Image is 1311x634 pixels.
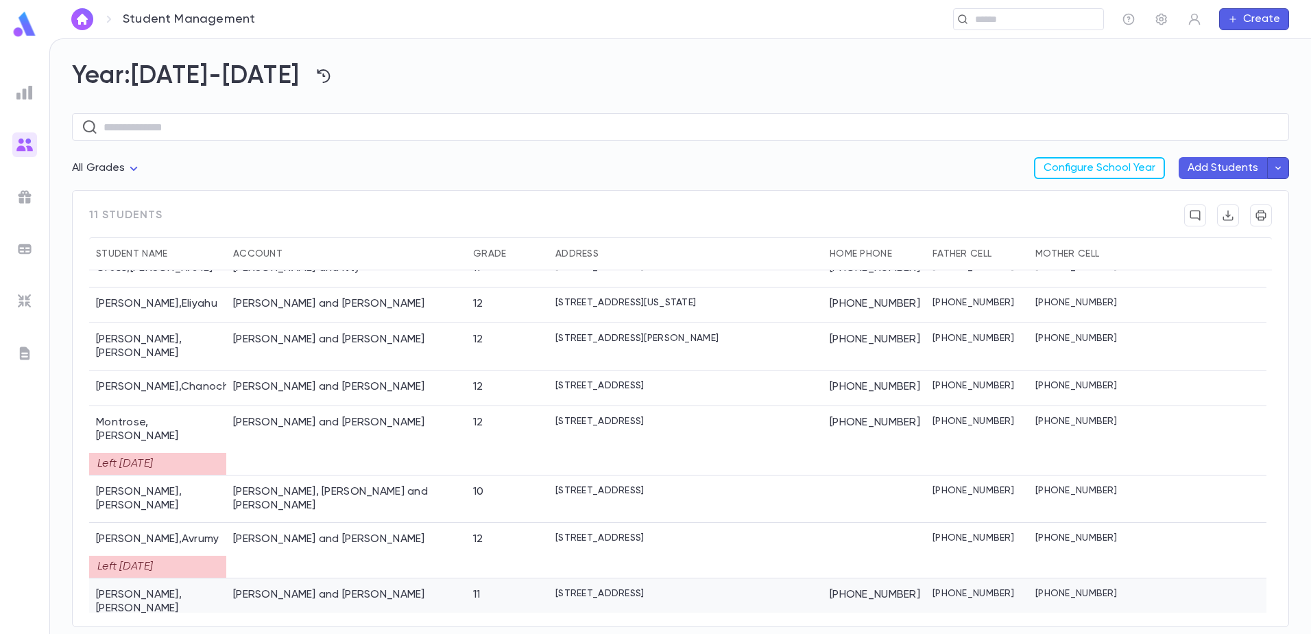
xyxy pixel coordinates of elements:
[473,333,483,347] div: 12
[89,237,226,270] div: Student Name
[473,416,483,430] div: 12
[549,237,823,270] div: Address
[1029,237,1131,270] div: Mother Cell
[933,416,1014,427] p: [PHONE_NUMBER]
[473,532,483,546] div: 12
[823,323,926,371] div: [PHONE_NUMBER]
[1035,237,1099,270] div: Mother Cell
[16,241,33,257] img: batches_grey.339ca447c9d9533ef1741baa751efc33.svg
[933,333,1014,344] p: [PHONE_NUMBER]
[823,371,926,406] div: [PHONE_NUMBER]
[89,453,226,475] div: Left [DATE]
[16,293,33,309] img: imports_grey.530a8a0e642e233f2baf0ef88e8c9fcb.svg
[123,12,255,27] p: Student Management
[72,163,125,174] span: All Grades
[226,237,466,270] div: Account
[72,61,1289,91] h2: Year: [DATE]-[DATE]
[1035,588,1117,599] p: [PHONE_NUMBER]
[74,14,91,25] img: home_white.a664292cf8c1dea59945f0da9f25487c.svg
[823,578,926,626] div: [PHONE_NUMBER]
[16,345,33,362] img: letters_grey.7941b92b52307dd3b8a917253454ce1c.svg
[89,323,226,371] div: [PERSON_NAME] , [PERSON_NAME]
[473,380,483,394] div: 12
[555,380,644,391] p: [STREET_ADDRESS]
[555,485,644,496] p: [STREET_ADDRESS]
[1219,8,1289,30] button: Create
[933,297,1014,308] p: [PHONE_NUMBER]
[555,416,644,427] p: [STREET_ADDRESS]
[89,371,226,406] div: [PERSON_NAME] , Chanoch
[11,11,38,38] img: logo
[89,475,226,523] div: [PERSON_NAME] , [PERSON_NAME]
[89,287,226,323] div: [PERSON_NAME] , Eliyahu
[555,333,719,344] p: [STREET_ADDRESS][PERSON_NAME]
[233,297,425,311] div: Katz, Zev and Chanie
[555,237,599,270] div: Address
[233,485,459,513] div: Moshe, Leor and Mashe Emuna
[89,556,226,578] div: Left [DATE]
[555,588,644,599] p: [STREET_ADDRESS]
[1035,416,1117,427] p: [PHONE_NUMBER]
[473,237,506,270] div: Grade
[233,588,425,602] div: Rosner, Meir Lipa and Chasi
[1035,380,1117,391] p: [PHONE_NUMBER]
[96,532,219,578] div: [PERSON_NAME] , Avrumy
[926,237,1029,270] div: Father Cell
[933,588,1014,599] p: [PHONE_NUMBER]
[96,416,219,475] div: Montrose , [PERSON_NAME]
[466,237,549,270] div: Grade
[16,137,33,153] img: students_gradient.3b4df2a2b995ef5086a14d9e1675a5ee.svg
[233,416,425,430] div: Montrose, Tzvi and Dina
[823,237,926,270] div: Home Phone
[1035,297,1117,308] p: [PHONE_NUMBER]
[16,84,33,101] img: reports_grey.c525e4749d1bce6a11f5fe2a8de1b229.svg
[233,532,425,546] div: Rosen, Meir and Chanie
[473,588,481,602] div: 11
[823,406,926,475] div: [PHONE_NUMBER]
[233,237,282,270] div: Account
[233,380,425,394] div: Levine, Dovid and Esther
[1035,485,1117,496] p: [PHONE_NUMBER]
[233,333,425,347] div: Katzenstein, Meir and Aliza
[1035,333,1117,344] p: [PHONE_NUMBER]
[933,532,1014,543] p: [PHONE_NUMBER]
[555,297,696,308] p: [STREET_ADDRESS][US_STATE]
[933,380,1014,391] p: [PHONE_NUMBER]
[830,237,892,270] div: Home Phone
[933,485,1014,496] p: [PHONE_NUMBER]
[72,155,142,182] div: All Grades
[1035,532,1117,543] p: [PHONE_NUMBER]
[1034,157,1165,179] button: Configure School Year
[16,189,33,205] img: campaigns_grey.99e729a5f7ee94e3726e6486bddda8f1.svg
[89,578,226,626] div: [PERSON_NAME] , [PERSON_NAME]
[473,485,484,499] div: 10
[823,287,926,323] div: [PHONE_NUMBER]
[89,209,163,222] span: 11 students
[1179,157,1267,179] button: Add Students
[96,237,167,270] div: Student Name
[933,237,991,270] div: Father Cell
[473,297,483,311] div: 12
[555,532,644,543] p: [STREET_ADDRESS]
